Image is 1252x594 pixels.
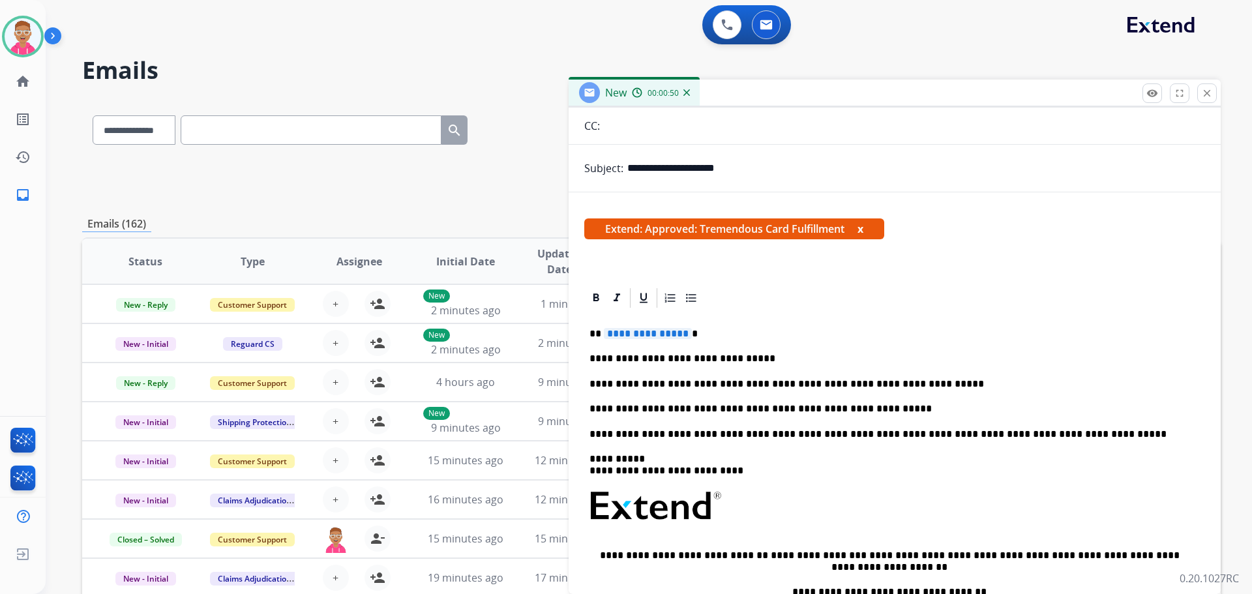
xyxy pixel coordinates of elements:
[423,290,450,303] p: New
[431,342,501,357] span: 2 minutes ago
[323,369,349,395] button: +
[323,447,349,473] button: +
[1180,571,1239,586] p: 0.20.1027RC
[436,375,495,389] span: 4 hours ago
[431,421,501,435] span: 9 minutes ago
[1146,87,1158,99] mat-icon: remove_red_eye
[115,415,176,429] span: New - Initial
[323,408,349,434] button: +
[323,486,349,512] button: +
[323,330,349,356] button: +
[128,254,162,269] span: Status
[370,531,385,546] mat-icon: person_remove
[538,375,608,389] span: 9 minutes ago
[5,18,41,55] img: avatar
[661,288,680,308] div: Ordered List
[15,74,31,89] mat-icon: home
[333,570,338,586] span: +
[116,376,175,390] span: New - Reply
[436,254,495,269] span: Initial Date
[634,288,653,308] div: Underline
[323,565,349,591] button: +
[370,296,385,312] mat-icon: person_add
[333,453,338,468] span: +
[423,407,450,420] p: New
[210,415,299,429] span: Shipping Protection
[323,526,349,553] img: agent-avatar
[586,288,606,308] div: Bold
[428,453,503,468] span: 15 minutes ago
[110,533,182,546] span: Closed – Solved
[584,118,600,134] p: CC:
[857,221,863,237] button: x
[210,533,295,546] span: Customer Support
[115,572,176,586] span: New - Initial
[323,291,349,317] button: +
[530,246,589,277] span: Updated Date
[428,531,503,546] span: 15 minutes ago
[538,414,608,428] span: 9 minutes ago
[115,494,176,507] span: New - Initial
[15,149,31,165] mat-icon: history
[584,160,623,176] p: Subject:
[1201,87,1213,99] mat-icon: close
[535,492,610,507] span: 12 minutes ago
[431,303,501,318] span: 2 minutes ago
[336,254,382,269] span: Assignee
[648,88,679,98] span: 00:00:50
[535,453,610,468] span: 12 minutes ago
[1174,87,1185,99] mat-icon: fullscreen
[210,376,295,390] span: Customer Support
[607,288,627,308] div: Italic
[210,494,299,507] span: Claims Adjudication
[82,216,151,232] p: Emails (162)
[370,374,385,390] mat-icon: person_add
[370,335,385,351] mat-icon: person_add
[681,288,701,308] div: Bullet List
[584,218,884,239] span: Extend: Approved: Tremendous Card Fulfillment
[370,570,385,586] mat-icon: person_add
[333,374,338,390] span: +
[15,111,31,127] mat-icon: list_alt
[605,85,627,100] span: New
[428,571,503,585] span: 19 minutes ago
[370,492,385,507] mat-icon: person_add
[15,187,31,203] mat-icon: inbox
[115,454,176,468] span: New - Initial
[535,531,610,546] span: 15 minutes ago
[116,298,175,312] span: New - Reply
[210,298,295,312] span: Customer Support
[223,337,282,351] span: Reguard CS
[370,453,385,468] mat-icon: person_add
[447,123,462,138] mat-icon: search
[210,454,295,468] span: Customer Support
[241,254,265,269] span: Type
[82,57,1221,83] h2: Emails
[428,492,503,507] span: 16 minutes ago
[115,337,176,351] span: New - Initial
[210,572,299,586] span: Claims Adjudication
[333,492,338,507] span: +
[333,413,338,429] span: +
[333,296,338,312] span: +
[541,297,605,311] span: 1 minute ago
[538,336,608,350] span: 2 minutes ago
[423,329,450,342] p: New
[535,571,610,585] span: 17 minutes ago
[370,413,385,429] mat-icon: person_add
[333,335,338,351] span: +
